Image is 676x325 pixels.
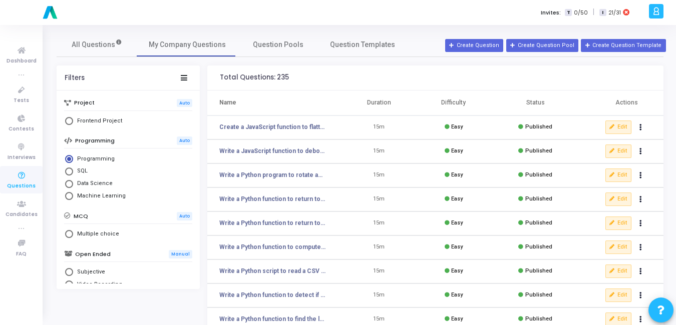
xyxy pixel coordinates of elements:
td: 15m [342,139,416,163]
span: Tests [14,96,29,105]
th: Difficulty [416,90,491,115]
button: Edit [605,192,631,205]
button: Edit [605,120,631,133]
span: Published [525,195,552,202]
mat-radio-group: Select Library [64,229,192,241]
span: I [599,9,606,16]
div: Easy [445,243,463,251]
span: All Questions [72,39,122,50]
button: Actions [634,144,648,158]
a: Write a Python program to rotate an array right by k steps. [219,170,326,179]
a: Create a JavaScript function to flatten a nested array one level deep. [219,122,326,131]
span: | [593,7,594,17]
button: Actions [634,288,648,302]
th: Name [207,90,342,115]
span: Questions [7,182,36,190]
div: Total Questions: 235 [220,73,289,81]
mat-radio-group: Select Library [64,116,192,128]
span: Contests [9,125,34,133]
td: 15m [342,259,416,283]
span: Auto [177,99,192,107]
div: Easy [445,267,463,275]
button: Create Question Pool [506,39,578,52]
button: Actions [634,192,648,206]
span: Published [525,315,552,322]
td: 15m [342,187,416,211]
div: Easy [445,195,463,203]
span: Multiple choice [73,230,119,238]
td: 15m [342,283,416,307]
button: Actions [634,240,648,254]
button: Edit [605,144,631,157]
a: Write a Python script to read a CSV file and print the row count and header names. [219,266,326,275]
mat-radio-group: Select Library [64,153,192,203]
a: Write a Python function to find the longest common prefix among a list of strings. [219,314,326,323]
span: Published [525,243,552,250]
span: Frontend Project [73,117,122,125]
span: FAQ [16,250,27,258]
span: Auto [177,212,192,220]
button: Create Question Template [581,39,665,52]
span: Published [525,267,552,274]
span: My Company Questions [149,39,226,50]
a: Write a Python function to compute the nth Fibonacci number using memoization. [219,242,326,251]
button: Actions [634,216,648,230]
button: Actions [634,264,648,278]
span: Data Science [73,179,113,188]
span: Auto [177,136,192,145]
button: Create Question [445,39,503,52]
td: 15m [342,115,416,139]
span: T [565,9,571,16]
span: Subjective [73,268,105,276]
td: 15m [342,211,416,235]
div: Easy [445,171,463,179]
span: Dashboard [7,57,37,65]
span: Published [525,147,552,154]
div: Filters [65,74,85,82]
span: SQL [73,167,88,175]
button: Edit [605,240,631,253]
button: Actions [634,168,648,182]
span: Question Templates [330,39,395,50]
button: Actions [634,120,648,134]
td: 15m [342,235,416,259]
span: 21/31 [608,8,621,17]
span: Video Recording [73,280,122,289]
span: Manual [169,250,192,258]
h6: MCQ [74,213,88,219]
h6: Programming [75,137,115,144]
span: Programming [73,155,115,163]
div: Easy [445,219,463,227]
img: logo [40,2,60,22]
span: Interviews [8,153,36,162]
button: Edit [605,168,631,181]
th: Actions [579,90,663,115]
button: Edit [605,216,631,229]
span: Candidates [6,210,38,219]
span: Question Pools [253,39,303,50]
span: Published [525,123,552,130]
span: Published [525,171,552,178]
th: Status [491,90,580,115]
span: Published [525,219,552,226]
label: Invites: [541,8,561,17]
a: Write a JavaScript function to debounce another function with a wait time in milliseconds. Provid... [219,146,326,155]
a: Write a Python function to return top K frequent words from a list. [219,218,326,227]
div: Easy [445,291,463,299]
a: Write a Python function to return top K frequent words from a list. [219,194,326,203]
th: Duration [342,90,416,115]
td: 15m [342,163,416,187]
button: Edit [605,288,631,301]
span: Machine Learning [73,192,126,200]
a: Write a Python function to detect if a linked list has a cycle (use array representation for simp... [219,290,326,299]
span: Published [525,291,552,298]
h6: Open Ended [75,251,111,257]
button: Edit [605,264,631,277]
span: 0/50 [574,8,588,17]
div: Easy [445,147,463,155]
h6: Project [74,99,95,106]
div: Easy [445,123,463,131]
div: Easy [445,315,463,323]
